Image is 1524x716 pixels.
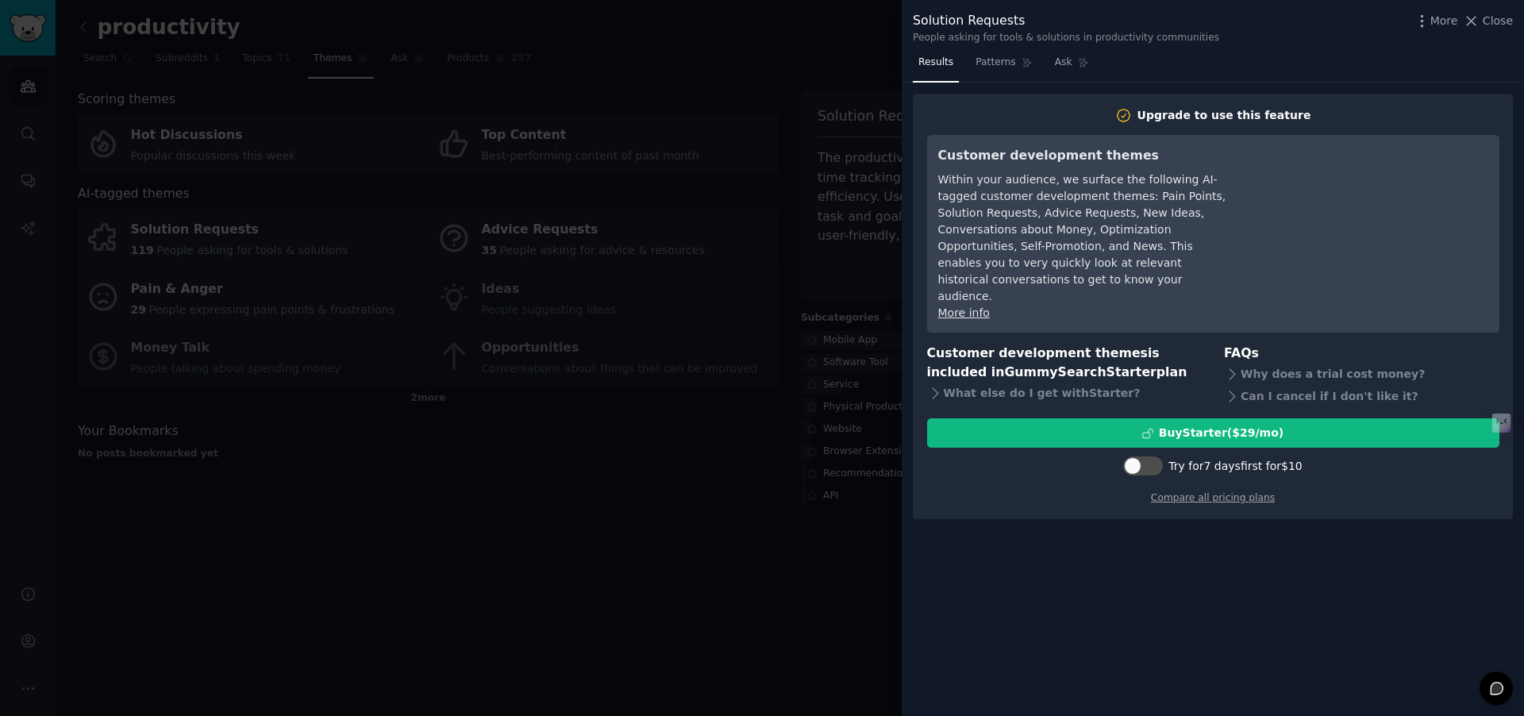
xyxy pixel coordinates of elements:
[938,171,1228,305] div: Within your audience, we surface the following AI-tagged customer development themes: Pain Points...
[1414,13,1458,29] button: More
[938,306,990,319] a: More info
[1159,425,1283,441] div: Buy Starter ($ 29 /mo )
[938,146,1228,166] h3: Customer development themes
[913,50,959,83] a: Results
[1250,146,1488,265] iframe: YouTube video player
[1463,13,1513,29] button: Close
[970,50,1037,83] a: Patterns
[1224,385,1499,407] div: Can I cancel if I don't like it?
[1430,13,1458,29] span: More
[976,56,1015,70] span: Patterns
[1137,107,1311,124] div: Upgrade to use this feature
[1483,13,1513,29] span: Close
[1224,344,1499,364] h3: FAQs
[1049,50,1095,83] a: Ask
[927,344,1203,383] h3: Customer development themes is included in plan
[1004,364,1156,379] span: GummySearch Starter
[1224,363,1499,385] div: Why does a trial cost money?
[927,383,1203,405] div: What else do I get with Starter ?
[1168,458,1302,475] div: Try for 7 days first for $10
[927,418,1499,448] button: BuyStarter($29/mo)
[913,31,1219,45] div: People asking for tools & solutions in productivity communities
[1055,56,1072,70] span: Ask
[918,56,953,70] span: Results
[1151,492,1275,503] a: Compare all pricing plans
[913,11,1219,31] div: Solution Requests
